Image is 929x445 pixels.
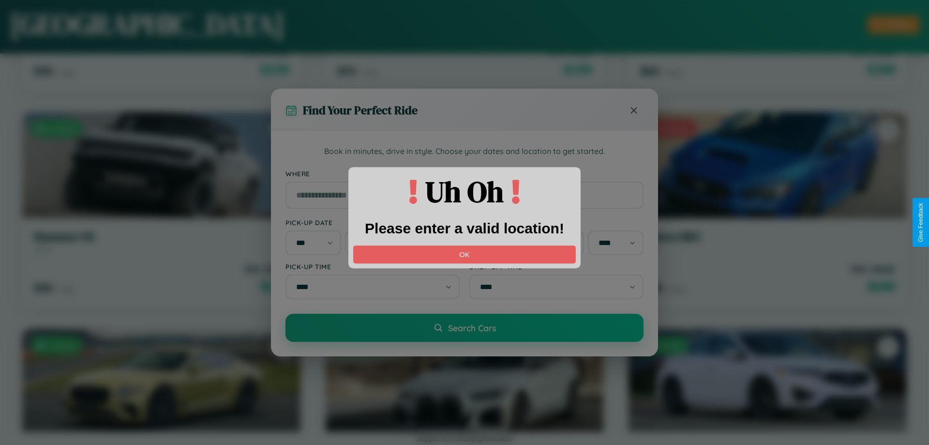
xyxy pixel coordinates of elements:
h3: Find Your Perfect Ride [303,102,418,118]
label: Pick-up Date [285,218,460,227]
label: Pick-up Time [285,262,460,271]
span: Search Cars [448,322,496,333]
label: Drop-off Date [469,218,644,227]
label: Drop-off Time [469,262,644,271]
label: Where [285,169,644,178]
p: Book in minutes, drive in style. Choose your dates and location to get started. [285,145,644,158]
